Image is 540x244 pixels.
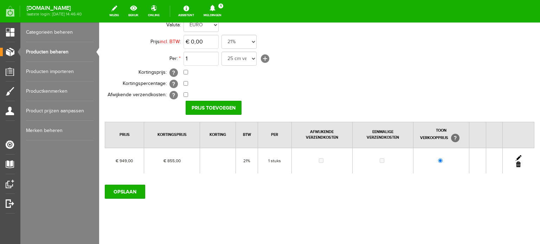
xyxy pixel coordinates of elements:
a: Verwijderen [417,139,422,145]
a: Product prijzen aanpassen [26,101,94,121]
td: 21% [136,125,159,151]
a: Meldingen1 [199,4,226,19]
a: Categorieën beheren [26,22,94,42]
font: incl. BTW [60,17,81,22]
th: Korting [101,100,137,126]
th: Per [159,100,192,126]
a: wijzig [105,4,123,19]
span: laatste login: [DATE] 14:46:40 [27,12,82,16]
a: [+] [162,32,170,40]
a: online [144,4,164,19]
span: 1 [218,4,223,8]
span: [?] [70,68,79,77]
a: Assistent [174,4,198,19]
th: Kortingspercentage: [6,56,84,67]
th: Toon Verkoopprijs [314,100,370,126]
span: [?] [70,57,79,66]
input: Prijs toevoegen [86,78,142,92]
a: Productkenmerken [26,81,94,101]
a: Bewerken [417,133,422,138]
a: Merken beheren [26,121,94,140]
th: BTW [136,100,159,126]
th: Per: [6,28,84,45]
th: Afwijkende verzendkosten: [6,67,84,78]
span: Eenmalige verzendkosten [281,137,287,141]
a: Producten importeren [26,62,94,81]
td: 1 stuks [159,125,192,151]
a: bekijk [124,4,143,19]
th: Prijs [6,100,45,126]
th: Afwijkende verzendkosten [192,100,253,126]
th: Eenmalige Verzendkosten [253,100,314,126]
td: € 855,00 [45,125,101,151]
input: OPSLAAN [6,162,46,176]
th: Kortingsprijs [45,100,101,126]
th: Kortingsprijs: [6,45,84,56]
span: [?] [352,111,360,120]
td: € 949,00 [6,125,45,151]
strong: [DOMAIN_NAME] [27,6,82,10]
a: Producten beheren [26,42,94,62]
th: Prijs : [6,11,84,28]
span: [?] [70,46,79,54]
